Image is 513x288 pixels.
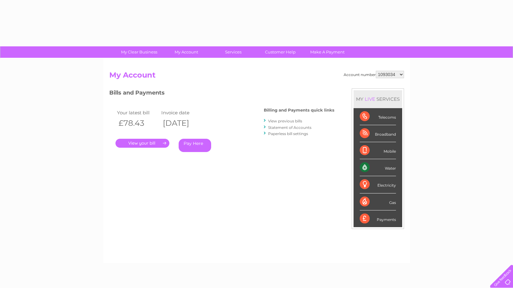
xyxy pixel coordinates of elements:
[360,142,396,159] div: Mobile
[360,159,396,176] div: Water
[264,108,334,112] h4: Billing and Payments quick links
[360,108,396,125] div: Telecoms
[109,71,404,83] h2: My Account
[360,125,396,142] div: Broadband
[302,46,353,58] a: Make A Payment
[161,46,212,58] a: My Account
[208,46,259,58] a: Services
[360,176,396,193] div: Electricity
[255,46,306,58] a: Customer Help
[268,131,308,136] a: Paperless bill settings
[115,117,160,129] th: £78.43
[268,125,311,130] a: Statement of Accounts
[268,119,302,123] a: View previous bills
[109,88,334,99] h3: Bills and Payments
[179,139,211,152] a: Pay Here
[160,117,204,129] th: [DATE]
[114,46,165,58] a: My Clear Business
[360,210,396,227] div: Payments
[354,90,402,108] div: MY SERVICES
[360,193,396,210] div: Gas
[115,108,160,117] td: Your latest bill
[363,96,376,102] div: LIVE
[344,71,404,78] div: Account number
[115,139,169,148] a: .
[160,108,204,117] td: Invoice date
